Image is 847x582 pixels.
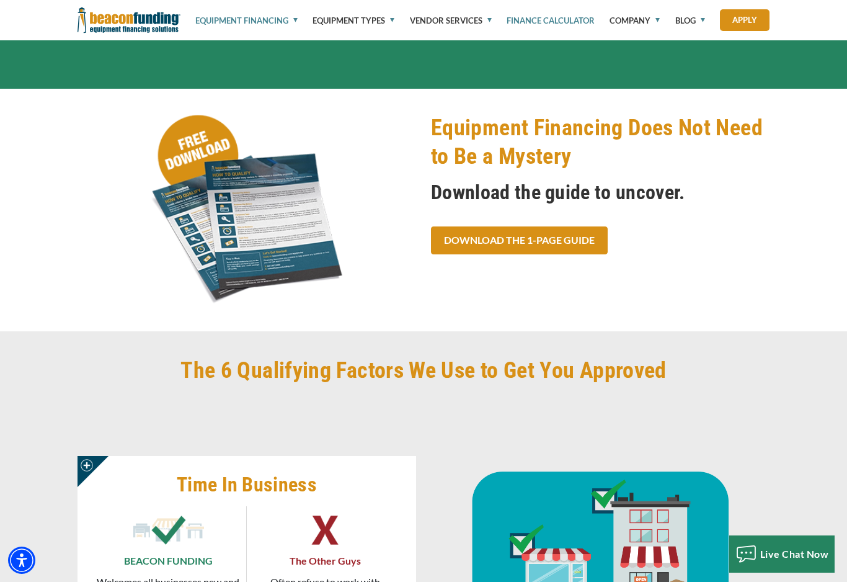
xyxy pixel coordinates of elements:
p: BEACON FUNDING [124,553,213,568]
div: Accessibility Menu [8,547,35,574]
img: logo [126,506,210,553]
h2: Equipment Financing Does Not Need to Be a Mystery [431,114,769,171]
button: button [78,456,109,487]
a: Equipment Financing Does Not Need to Be a Mystery [78,202,416,214]
a: Download the 1-Page Guide [431,226,608,254]
span: Live Chat Now [760,548,829,560]
img: Equipment Financing Does Not Need to Be a Mystery [78,114,416,306]
h2: The 6 Qualifying Factors We Use to Get You Approved [180,356,666,385]
h3: Download the guide to uncover. [431,180,769,205]
button: Live Chat Now [729,535,835,573]
a: Apply [720,9,769,31]
h3: Time In Business [90,472,404,497]
img: logo [283,506,367,553]
p: The Other Guys [290,553,361,568]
